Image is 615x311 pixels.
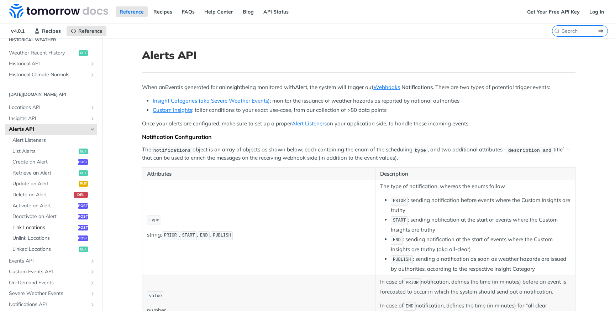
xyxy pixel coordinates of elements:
span: del [74,192,88,198]
span: On-Demand Events [9,279,88,286]
a: Delete an Alertdel [9,190,97,200]
span: Unlink Locations [12,235,76,242]
button: Show subpages for Insights API [90,116,95,121]
span: Insights API [9,115,88,122]
li: : sending a notification as soon as weather hazards are issued by authorities, according to the r... [391,255,571,273]
a: Alerts APIHide subpages for Alerts API [5,124,97,135]
a: Reference [116,6,148,17]
span: get [79,149,88,154]
span: put [79,181,88,187]
p: When an is generated for an being monitored with , the system will trigger out . There are two ty... [142,83,575,92]
a: Help Center [200,6,237,17]
p: Once your alerts are configured, make sure to set up a proper on your application side, to handle... [142,120,575,128]
a: Webhooks [373,84,400,90]
strong: Event [165,84,179,90]
span: Notifications API [9,301,88,308]
span: type [149,218,159,223]
button: Show subpages for Severe Weather Events [90,291,95,296]
span: Create an Alert [12,159,76,166]
span: END [200,233,208,238]
a: Reference [67,26,106,36]
span: Link Locations [12,224,76,231]
p: The type of notification, whereas the enums follow [380,182,571,191]
p: In case of notification, defines the time (in minutes) before an event is forecasted to occur in ... [380,278,571,296]
span: Linked Locations [12,246,77,253]
img: Tomorrow.io Weather API Docs [9,4,108,18]
span: PRIOR [406,280,419,285]
span: START [182,233,195,238]
li: : tailor conditions to your exact use-case, from our collection of >80 data points [153,106,575,114]
span: PUBLISH [213,233,231,238]
span: Weather Recent History [9,50,77,57]
span: Alerts API [9,126,88,133]
a: Historical Climate NormalsShow subpages for Historical Climate Normals [5,69,97,80]
button: Show subpages for On-Demand Events [90,280,95,286]
span: END [393,238,401,243]
button: Show subpages for Notifications API [90,302,95,307]
li: : sending notification before events where the Custom Insights are truthy [391,196,571,214]
span: Locations API [9,104,88,111]
span: post [78,203,88,209]
span: post [78,159,88,165]
span: Reference [78,28,102,34]
li: : monitor the issuance of weather hazards as reported by national authorities [153,97,575,105]
a: Locations APIShow subpages for Locations API [5,102,97,113]
span: Events API [9,258,88,265]
button: Hide subpages for Alerts API [90,126,95,132]
p: Description [380,170,571,178]
span: Delete an Alert [12,191,72,198]
span: Historical API [9,60,88,67]
li: : sending notification at the start of events where the Custom Insights are truthy [391,216,571,234]
a: Custom Insights [153,107,192,113]
p: The object is an array of objects as shown below; each containing the enum of the scheduling , an... [142,146,575,162]
p: string: , , , [147,230,370,241]
a: Weather Recent Historyget [5,48,97,58]
span: PUBLISH [393,257,411,262]
span: v4.0.1 [7,26,28,36]
a: Link Locationspost [9,222,97,233]
span: Activate an Alert [12,202,76,209]
a: Linked Locationsget [9,244,97,255]
span: get [79,50,88,56]
a: Custom Events APIShow subpages for Custom Events API [5,266,97,277]
span: Historical Climate Normals [9,71,88,78]
a: FAQs [178,6,199,17]
a: Get Your Free API Key [523,6,584,17]
h1: Alerts API [142,49,575,62]
span: START [393,218,406,223]
span: notifications [153,147,190,153]
span: List Alerts [12,148,77,155]
a: Insight Categories (aka Severe Weather Events) [153,97,270,104]
span: Retrieve an Alert [12,170,77,177]
a: Deactivate an Alertpost [9,211,97,222]
span: Update an Alert [12,180,77,187]
a: Activate an Alertpost [9,201,97,211]
a: Retrieve an Alertget [9,168,97,178]
button: Show subpages for Historical API [90,61,95,67]
span: get [79,247,88,252]
svg: Search [554,28,560,34]
span: value [149,294,162,299]
a: Log In [585,6,608,17]
a: Blog [239,6,258,17]
p: Attributes [147,170,370,178]
a: Update an Alertput [9,178,97,189]
span: post [78,235,88,241]
a: Recipes [149,6,176,17]
button: Show subpages for Events API [90,258,95,264]
span: Severe Weather Events [9,290,88,297]
a: Severe Weather EventsShow subpages for Severe Weather Events [5,288,97,299]
button: Show subpages for Custom Events API [90,269,95,275]
span: description and [508,147,552,153]
a: Recipes [30,26,65,36]
kbd: ⌘K [597,27,606,35]
a: Insights APIShow subpages for Insights API [5,113,97,124]
span: PRIOR [393,198,406,203]
span: Alert Listeners [12,137,95,144]
strong: Insight [225,84,242,90]
a: On-Demand EventsShow subpages for On-Demand Events [5,278,97,288]
a: Alert Listeners [9,135,97,146]
button: Show subpages for Historical Climate Normals [90,72,95,78]
h2: [DATE][DOMAIN_NAME] API [5,91,97,98]
li: : sending notification at the start of events where the Custom Insights are truthy (aka all-clear) [391,235,571,253]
